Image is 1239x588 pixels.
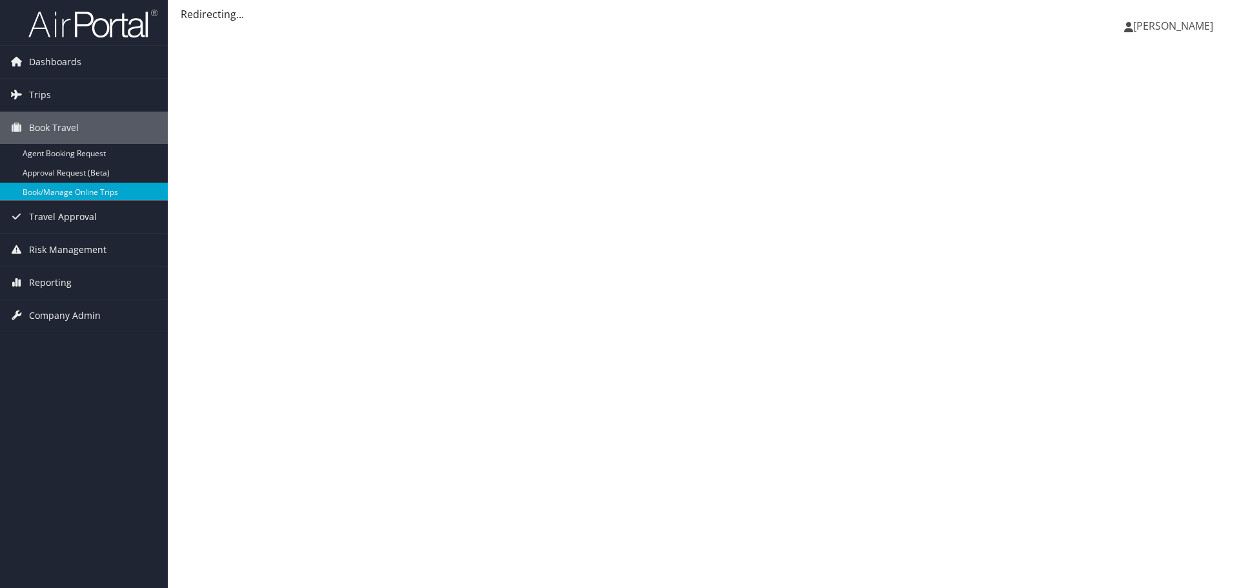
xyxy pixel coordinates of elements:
span: Risk Management [29,234,106,266]
img: airportal-logo.png [28,8,157,39]
span: Book Travel [29,112,79,144]
span: Travel Approval [29,201,97,233]
span: Company Admin [29,299,101,332]
span: Dashboards [29,46,81,78]
a: [PERSON_NAME] [1124,6,1226,45]
div: Redirecting... [181,6,1226,22]
span: [PERSON_NAME] [1133,19,1213,33]
span: Reporting [29,267,72,299]
span: Trips [29,79,51,111]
